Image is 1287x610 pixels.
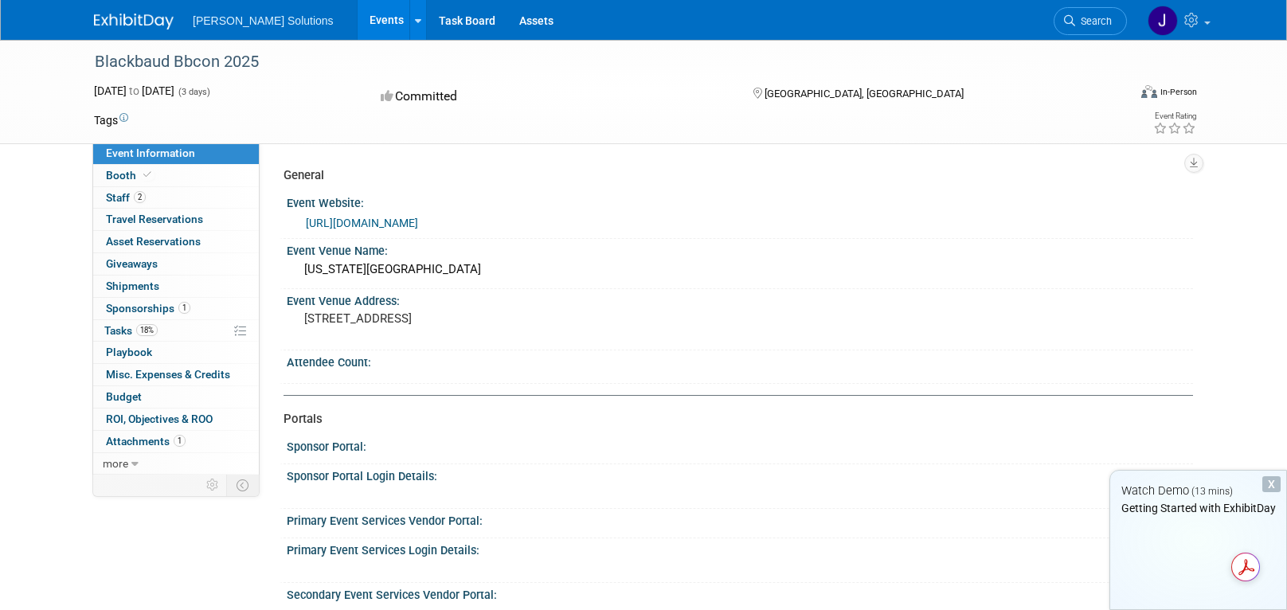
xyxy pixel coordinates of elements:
div: Event Venue Address: [287,289,1193,309]
span: [GEOGRAPHIC_DATA], [GEOGRAPHIC_DATA] [765,88,964,100]
span: Booth [106,169,155,182]
div: Secondary Event Services Vendor Portal: [287,583,1193,603]
a: Sponsorships1 [93,298,259,319]
a: [URL][DOMAIN_NAME] [306,217,418,229]
a: more [93,453,259,475]
a: Giveaways [93,253,259,275]
a: ROI, Objectives & ROO [93,409,259,430]
div: Event Website: [287,191,1193,211]
img: ExhibitDay [94,14,174,29]
span: Event Information [106,147,195,159]
span: Shipments [106,280,159,292]
span: Staff [106,191,146,204]
span: Playbook [106,346,152,358]
div: Sponsor Portal Login Details: [287,464,1193,484]
span: 1 [178,302,190,314]
span: 2 [134,191,146,203]
span: Search [1075,15,1112,27]
span: (3 days) [177,87,210,97]
a: Asset Reservations [93,231,259,252]
td: Personalize Event Tab Strip [199,475,227,495]
span: Tasks [104,324,158,337]
div: Primary Event Services Login Details: [287,538,1193,558]
img: Format-Inperson.png [1141,85,1157,98]
div: General [284,167,1181,184]
pre: [STREET_ADDRESS] [304,311,647,326]
span: Budget [106,390,142,403]
span: 18% [136,324,158,336]
span: more [103,457,128,470]
div: Event Venue Name: [287,239,1193,259]
div: Committed [376,83,728,111]
span: to [127,84,142,97]
div: In-Person [1160,86,1197,98]
td: Toggle Event Tabs [227,475,260,495]
a: Event Information [93,143,259,164]
span: [DATE] [DATE] [94,84,174,97]
span: ROI, Objectives & ROO [106,413,213,425]
div: Getting Started with ExhibitDay [1110,500,1286,516]
div: Attendee Count: [287,350,1193,370]
a: Budget [93,386,259,408]
div: Sponsor Portal: [287,435,1193,455]
div: Event Format [1033,83,1197,107]
div: [US_STATE][GEOGRAPHIC_DATA] [299,257,1181,282]
span: [PERSON_NAME] Solutions [193,14,334,27]
span: Sponsorships [106,302,190,315]
a: Attachments1 [93,431,259,452]
span: Attachments [106,435,186,448]
span: 1 [174,435,186,447]
div: Portals [284,411,1181,428]
div: Watch Demo [1110,483,1286,499]
a: Shipments [93,276,259,297]
span: Giveaways [106,257,158,270]
td: Tags [94,112,128,128]
a: Misc. Expenses & Credits [93,364,259,385]
span: Travel Reservations [106,213,203,225]
a: Tasks18% [93,320,259,342]
i: Booth reservation complete [143,170,151,179]
div: Primary Event Services Vendor Portal: [287,509,1193,529]
a: Staff2 [93,187,259,209]
span: Asset Reservations [106,235,201,248]
a: Playbook [93,342,259,363]
a: Search [1054,7,1127,35]
img: Jadie Gamble [1148,6,1178,36]
div: Blackbaud Bbcon 2025 [89,48,1103,76]
span: (13 mins) [1191,486,1233,497]
a: Travel Reservations [93,209,259,230]
span: Misc. Expenses & Credits [106,368,230,381]
div: Dismiss [1262,476,1281,492]
a: Booth [93,165,259,186]
div: Event Rating [1153,112,1196,120]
